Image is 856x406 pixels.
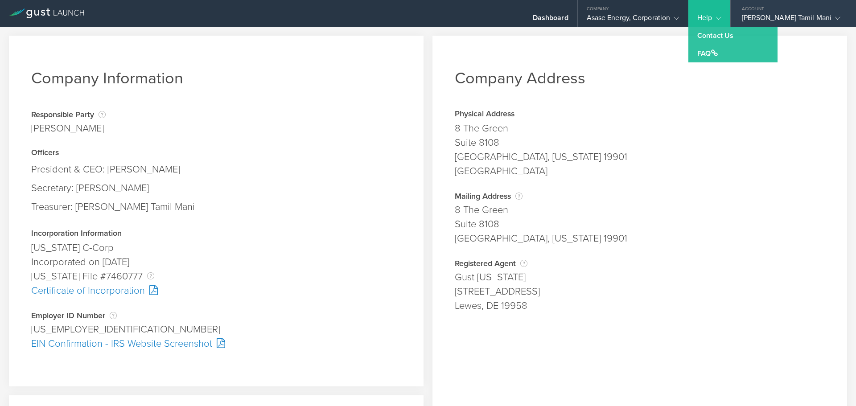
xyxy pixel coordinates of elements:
[455,192,825,201] div: Mailing Address
[455,284,825,299] div: [STREET_ADDRESS]
[31,197,401,216] div: Treasurer: [PERSON_NAME] Tamil Mani
[31,269,401,283] div: [US_STATE] File #7460777
[587,13,679,27] div: Asase Energy, Corporation
[31,149,401,158] div: Officers
[455,69,825,88] h1: Company Address
[31,230,401,238] div: Incorporation Information
[31,336,401,351] div: EIN Confirmation - IRS Website Screenshot
[31,311,401,320] div: Employer ID Number
[455,164,825,178] div: [GEOGRAPHIC_DATA]
[455,217,825,231] div: Suite 8108
[455,150,825,164] div: [GEOGRAPHIC_DATA], [US_STATE] 19901
[31,322,401,336] div: [US_EMPLOYER_IDENTIFICATION_NUMBER]
[31,160,401,179] div: President & CEO: [PERSON_NAME]
[455,121,825,135] div: 8 The Green
[455,270,825,284] div: Gust [US_STATE]
[455,110,825,119] div: Physical Address
[455,231,825,246] div: [GEOGRAPHIC_DATA], [US_STATE] 19901
[31,255,401,269] div: Incorporated on [DATE]
[455,203,825,217] div: 8 The Green
[31,241,401,255] div: [US_STATE] C-Corp
[455,135,825,150] div: Suite 8108
[697,13,721,27] div: Help
[31,110,106,119] div: Responsible Party
[31,179,401,197] div: Secretary: [PERSON_NAME]
[31,69,401,88] h1: Company Information
[31,283,401,298] div: Certificate of Incorporation
[455,259,825,268] div: Registered Agent
[533,13,568,27] div: Dashboard
[31,121,106,135] div: [PERSON_NAME]
[742,13,840,27] div: [PERSON_NAME] Tamil Mani
[455,299,825,313] div: Lewes, DE 19958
